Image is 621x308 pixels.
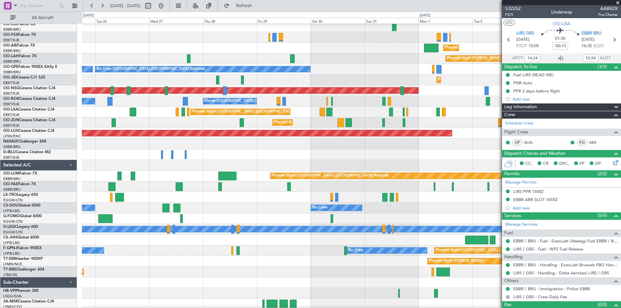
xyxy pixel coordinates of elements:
[3,129,54,133] a: OO-LUXCessna Citation CJ4
[20,1,57,11] input: Trip Number
[3,204,40,207] a: CS-DOUGlobal 6500
[505,221,538,228] a: Manage Services
[513,88,560,94] div: PPR 2 days before flight
[513,246,583,252] a: LIRS / GRS - Fuel - WFS Fuel Release
[583,54,598,62] input: --:--
[504,253,523,261] span: Handling
[504,150,566,157] span: Dispatch Checks and Weather
[3,118,19,122] span: OO-ZUN
[580,161,584,167] span: FP
[528,43,539,49] span: 15:05
[3,214,42,218] a: G-FOMOGlobal 6000
[512,139,523,146] div: CP
[559,161,569,167] span: DFC,
[505,12,521,17] span: P2/5
[598,63,607,70] span: (3/3)
[149,18,203,24] div: Wed 27
[582,30,601,37] span: EBBR BRU
[445,43,547,53] div: Planned Maint [GEOGRAPHIC_DATA] ([GEOGRAPHIC_DATA])
[513,80,532,86] div: PNR Auto
[3,76,17,80] span: OO-JID
[3,65,18,69] span: OO-GPE
[3,118,55,122] a: OO-ZUNCessna Citation CJ4
[3,289,38,293] a: HB-VPIPhenom 300
[3,70,21,75] a: EBBR/BRU
[3,33,18,37] span: OO-FSX
[3,182,36,186] a: OO-FAEFalcon 7X
[513,238,618,244] a: EBBR / BRU - Fuel - ExecuJet (Abelag) Fuel EBBR / BRU
[3,44,35,48] a: OO-AIEFalcon 7X
[3,48,21,53] a: EBBR/BRU
[3,198,23,203] a: EGGW/LTN
[3,144,21,149] a: EBBR/BRU
[3,150,16,154] span: D-IBLU
[598,12,618,17] span: Pos Charter
[582,37,595,43] span: [DATE]
[3,182,18,186] span: OO-FAE
[3,65,57,69] a: OO-GPEFalcon 900EX EASy II
[551,9,572,16] div: Underway
[513,72,554,78] div: Fuel LIRS (READ ME)
[3,240,20,245] a: LFPB/LBG
[312,203,327,213] div: No Crew
[231,4,258,8] span: Refresh
[257,18,311,24] div: Fri 29
[3,44,17,48] span: OO-AIE
[473,18,527,24] div: Tue 2
[3,193,17,197] span: LX-TRO
[513,286,590,292] a: EBBR / BRU - Immigration - Police EBBR
[3,262,22,267] a: LFMN/NCE
[3,230,23,235] a: EGGW/LTN
[513,205,618,211] div: Add new
[272,171,389,181] div: Planned Maint [GEOGRAPHIC_DATA] ([GEOGRAPHIC_DATA] National)
[3,140,18,143] span: N604GF
[3,268,16,271] span: T7-BRE
[516,37,529,43] span: [DATE]
[504,63,537,71] span: Dispatch To-Dos
[3,219,23,224] a: EGGW/LTN
[3,246,17,250] span: F-GPNJ
[505,120,533,127] a: Schedule Crew
[513,294,567,300] a: LIRS / GRS - Crew Daily Fee
[504,212,521,220] span: Services
[504,20,515,26] button: UTC
[595,161,601,167] span: DP
[513,270,609,276] a: LIRS / GRS - Handling - Delta Aerotaxi LIRS / GRS
[513,197,558,202] div: EBBR ARR SLOT 1655Z
[505,179,537,186] a: Manage Permits
[598,5,618,12] span: AAB42X
[110,3,140,9] span: [DATE] - [DATE]
[205,96,292,106] div: Owner [GEOGRAPHIC_DATA]-[GEOGRAPHIC_DATA]
[3,134,21,139] a: LFSN/ENC
[3,97,55,101] a: OO-ROKCessna Citation CJ4
[513,96,618,102] div: Add new
[3,225,38,229] a: G-LEGCLegacy 600
[3,300,54,303] a: 3A-MSRCessna Citation CJ4
[3,108,18,112] span: OO-LXA
[3,208,20,213] a: LFPB/LBG
[3,86,19,90] span: OO-NSG
[365,18,419,24] div: Sun 31
[3,76,45,80] a: OO-JIDCessna CJ1 525
[3,140,46,143] a: N604GFChallenger 604
[221,1,260,11] button: Refresh
[3,123,19,128] a: EBKT/KJK
[3,225,17,229] span: G-LEGC
[516,30,534,37] span: LIRS GRS
[3,108,54,112] a: OO-LXACessna Citation CJ4
[504,111,515,119] span: Crew
[505,5,521,12] span: 532252
[3,22,18,26] span: OO-ELK
[3,294,22,299] a: LSGG/GVA
[3,27,21,32] a: EBBR/BRU
[3,59,21,64] a: EBBR/BRU
[553,20,570,27] span: OO-LXA
[311,18,365,24] div: Sat 30
[3,289,16,293] span: HB-VPI
[600,55,611,61] span: ALDT
[3,33,36,37] a: OO-FSXFalcon 7X
[3,129,18,133] span: OO-LUX
[419,13,430,18] div: [DATE]
[3,193,38,197] a: LX-TROLegacy 650
[524,140,539,145] a: BUN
